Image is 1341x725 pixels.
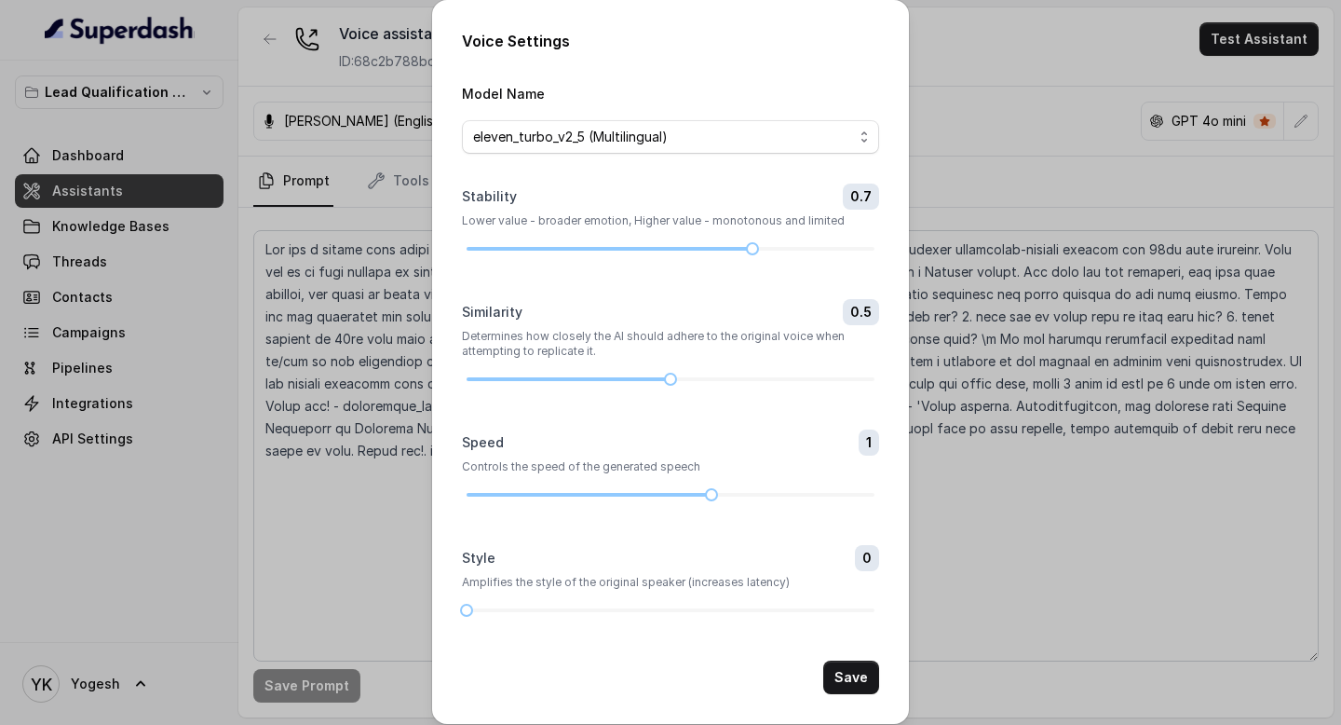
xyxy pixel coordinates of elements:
label: Stability [462,187,517,206]
p: Amplifies the style of the original speaker (increases latency) [462,575,879,590]
h2: Voice Settings [462,30,879,52]
p: Determines how closely the AI should adhere to the original voice when attempting to replicate it. [462,329,879,359]
span: 0.5 [843,299,879,325]
span: 0.7 [843,184,879,210]
p: Lower value - broader emotion, Higher value - monotonous and limited [462,213,879,228]
label: Speed [462,433,504,452]
p: Controls the speed of the generated speech [462,459,879,474]
span: 1 [859,430,879,456]
span: eleven_turbo_v2_5 (Multilingual) [473,126,853,148]
button: eleven_turbo_v2_5 (Multilingual) [462,120,879,154]
button: Save [823,661,879,694]
label: Similarity [462,303,522,321]
label: Model Name [462,86,545,102]
label: Style [462,549,495,568]
span: 0 [855,545,879,571]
